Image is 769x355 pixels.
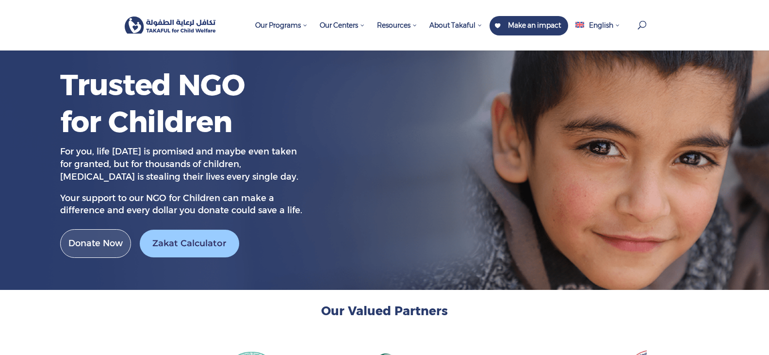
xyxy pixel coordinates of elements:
a: Zakat Calculator [140,230,239,257]
span: Make an impact [508,21,561,30]
a: Resources [372,16,422,51]
span: About Takaful [429,21,482,30]
a: Make an impact [490,16,568,35]
a: Donate Now [60,229,131,258]
span: Our Centers [320,21,365,30]
p: very dollar you donate could save a life. [60,192,303,217]
p: For you, life [DATE] is promised and maybe even taken for granted, but for thousands of children,... [60,146,303,192]
span: Our Programs [255,21,308,30]
span: English [589,21,613,30]
h1: Trusted NGO for Children [60,67,254,145]
h2: Our Valued Partners [123,303,647,324]
span: Your support to our NGO for Children can make a difference and e [60,193,274,216]
a: Our Centers [315,16,370,51]
span: Resources [377,21,417,30]
img: Takaful [125,17,216,34]
a: About Takaful [425,16,487,51]
a: Our Programs [250,16,312,51]
a: English [571,16,624,51]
